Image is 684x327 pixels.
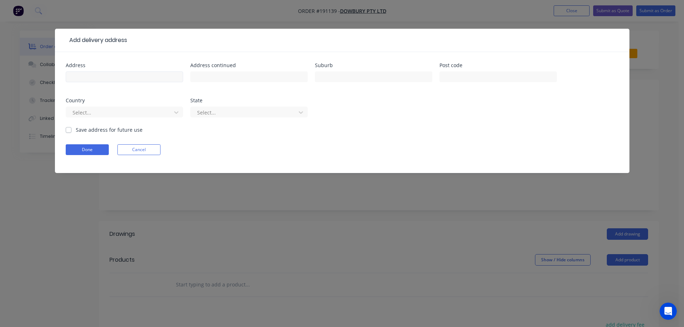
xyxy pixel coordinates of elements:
[190,63,308,68] div: Address continued
[66,63,183,68] div: Address
[66,36,127,45] div: Add delivery address
[66,98,183,103] div: Country
[66,144,109,155] button: Done
[315,63,432,68] div: Suburb
[117,144,160,155] button: Cancel
[190,98,308,103] div: State
[76,126,143,134] label: Save address for future use
[660,303,677,320] iframe: Intercom live chat
[439,63,557,68] div: Post code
